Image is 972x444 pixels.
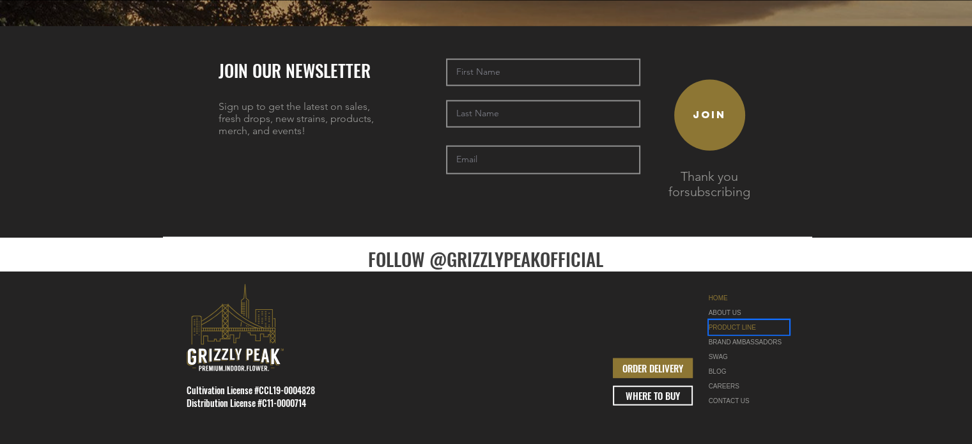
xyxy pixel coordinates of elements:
[693,109,726,121] span: JOIN
[219,100,374,137] span: Sign up to get the latest on sales, fresh drops, new strains, products, merch, and events!
[219,57,371,83] span: JOIN OUR NEWSLETTER
[368,245,603,272] a: FOLLOW @GRIZZLYPEAKOFFICIAL
[622,362,683,375] span: ORDER DELIVERY
[709,394,789,408] a: CONTACT US
[709,291,789,408] nav: Site
[709,349,789,364] a: SWAG
[709,379,789,394] a: CAREERS
[446,146,640,174] input: Email
[446,59,640,86] input: First Name
[626,389,680,402] span: WHERE TO BUY
[613,386,693,406] a: WHERE TO BUY
[187,284,284,371] svg: premium-indoor-cannabis
[187,383,315,410] span: Cultivation License #CCL19-0004828 Distribution License #C11-0000714
[613,358,693,378] a: ORDER DELIVERY
[709,364,789,379] a: BLOG
[709,305,789,320] a: ABOUT US
[668,169,738,199] span: Thank you for
[446,100,640,128] input: Last Name
[709,335,789,349] div: BRAND AMBASSADORS
[709,320,789,335] a: PRODUCT LINE
[674,80,745,151] button: JOIN
[709,291,789,305] a: HOME
[684,184,750,199] span: subscribing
